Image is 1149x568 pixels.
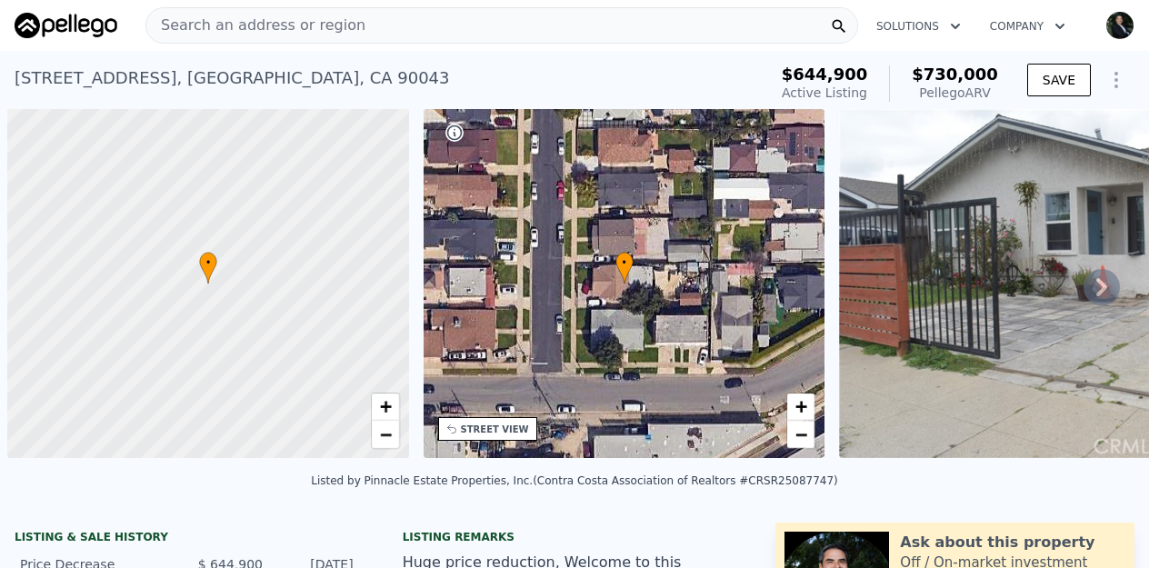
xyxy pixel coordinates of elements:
[15,13,117,38] img: Pellego
[15,65,450,91] div: [STREET_ADDRESS] , [GEOGRAPHIC_DATA] , CA 90043
[1027,64,1091,96] button: SAVE
[146,15,365,36] span: Search an address or region
[782,85,867,100] span: Active Listing
[615,254,634,271] span: •
[372,421,399,448] a: Zoom out
[782,65,868,84] span: $644,900
[862,10,975,43] button: Solutions
[795,423,807,445] span: −
[975,10,1080,43] button: Company
[379,395,391,418] span: +
[379,423,391,445] span: −
[912,84,998,102] div: Pellego ARV
[15,530,359,548] div: LISTING & SALE HISTORY
[372,394,399,421] a: Zoom in
[311,474,838,487] div: Listed by Pinnacle Estate Properties, Inc. (Contra Costa Association of Realtors #CRSR25087747)
[795,395,807,418] span: +
[403,530,747,544] div: Listing remarks
[787,394,814,421] a: Zoom in
[1105,11,1134,40] img: avatar
[787,421,814,448] a: Zoom out
[461,423,529,436] div: STREET VIEW
[199,254,217,271] span: •
[912,65,998,84] span: $730,000
[1098,62,1134,98] button: Show Options
[615,252,634,284] div: •
[199,252,217,284] div: •
[900,532,1094,553] div: Ask about this property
